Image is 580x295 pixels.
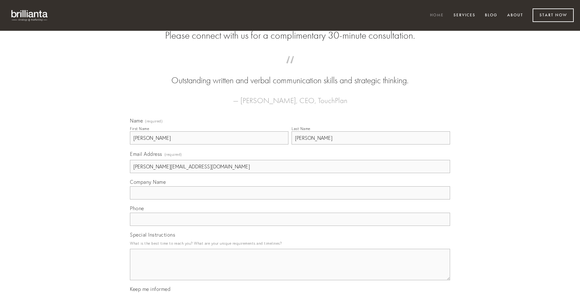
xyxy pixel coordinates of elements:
h2: Please connect with us for a complimentary 30-minute consultation. [130,30,450,41]
span: Name [130,117,143,124]
span: Phone [130,205,144,211]
a: Home [426,10,448,21]
div: Last Name [292,126,310,131]
a: Start Now [533,8,574,22]
blockquote: Outstanding written and verbal communication skills and strategic thinking. [140,62,440,87]
p: What is the best time to reach you? What are your unique requirements and timelines? [130,239,450,248]
a: About [503,10,527,21]
span: Keep me informed [130,286,170,292]
span: (required) [145,119,163,123]
a: Blog [481,10,502,21]
span: Company Name [130,179,166,185]
a: Services [449,10,480,21]
span: “ [140,62,440,74]
span: Email Address [130,151,162,157]
figcaption: — [PERSON_NAME], CEO, TouchPlan [140,87,440,107]
div: First Name [130,126,149,131]
span: Special Instructions [130,232,175,238]
img: brillianta - research, strategy, marketing [6,6,53,25]
span: (required) [164,150,182,159]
